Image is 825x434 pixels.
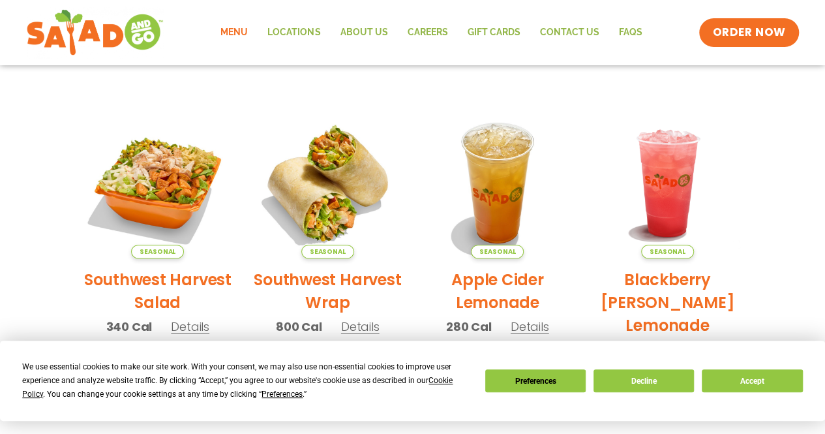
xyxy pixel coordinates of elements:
img: new-SAG-logo-768×292 [26,7,164,59]
span: 340 Cal [106,318,153,335]
span: 800 Cal [276,318,322,335]
img: Product photo for Southwest Harvest Wrap [252,108,403,258]
a: Contact Us [530,18,608,48]
span: ORDER NOW [712,25,785,40]
span: Details [511,318,549,335]
a: About Us [330,18,397,48]
img: Product photo for Southwest Harvest Salad [83,108,233,258]
span: Details [171,318,209,335]
span: Seasonal [301,245,354,258]
h2: Southwest Harvest Salad [83,268,233,314]
h2: Blackberry [PERSON_NAME] Lemonade [592,268,743,337]
span: Seasonal [641,245,694,258]
h2: Apple Cider Lemonade [423,268,573,314]
a: Menu [211,18,258,48]
a: Locations [258,18,330,48]
img: Product photo for Blackberry Bramble Lemonade [592,108,743,258]
a: FAQs [608,18,652,48]
a: Careers [397,18,457,48]
button: Preferences [485,369,586,392]
button: Accept [702,369,802,392]
a: GIFT CARDS [457,18,530,48]
h2: Southwest Harvest Wrap [252,268,403,314]
button: Decline [593,369,694,392]
span: 280 Cal [446,318,492,335]
span: Seasonal [131,245,184,258]
nav: Menu [211,18,652,48]
a: ORDER NOW [699,18,798,47]
span: Details [341,318,380,335]
img: Product photo for Apple Cider Lemonade [423,108,573,258]
span: Seasonal [471,245,524,258]
div: We use essential cookies to make our site work. With your consent, we may also use non-essential ... [22,360,469,401]
span: Preferences [262,390,303,399]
